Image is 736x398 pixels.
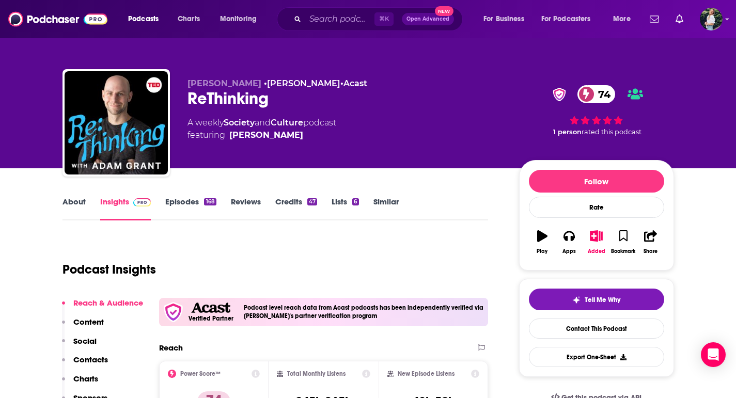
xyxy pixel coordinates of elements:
[529,224,556,261] button: Play
[133,198,151,206] img: Podchaser Pro
[352,198,358,205] div: 6
[585,296,620,304] span: Tell Me Why
[220,12,257,26] span: Monitoring
[637,224,664,261] button: Share
[398,370,455,377] h2: New Episode Listens
[287,7,473,31] div: Search podcasts, credits, & more...
[73,298,143,308] p: Reach & Audience
[178,12,200,26] span: Charts
[577,85,616,103] a: 74
[73,317,104,327] p: Content
[255,118,271,128] span: and
[611,248,635,254] div: Bookmark
[537,248,547,254] div: Play
[550,88,569,101] img: verified Badge
[529,197,664,218] div: Rate
[62,262,156,277] h1: Podcast Insights
[556,224,583,261] button: Apps
[529,170,664,193] button: Follow
[159,343,183,353] h2: Reach
[588,248,605,254] div: Added
[435,6,453,16] span: New
[553,128,582,136] span: 1 person
[613,12,631,26] span: More
[519,78,674,142] div: verified Badge74 1 personrated this podcast
[267,78,340,88] a: [PERSON_NAME]
[402,13,454,25] button: Open AdvancedNew
[171,11,206,27] a: Charts
[610,224,637,261] button: Bookmark
[541,12,591,26] span: For Podcasters
[340,78,367,88] span: •
[305,11,374,27] input: Search podcasts, credits, & more...
[343,78,367,88] a: Acast
[582,128,641,136] span: rated this podcast
[121,11,172,27] button: open menu
[204,198,216,205] div: 168
[406,17,449,22] span: Open Advanced
[62,355,108,374] button: Contacts
[62,298,143,317] button: Reach & Audience
[332,197,358,220] a: Lists6
[128,12,159,26] span: Podcasts
[62,317,104,336] button: Content
[476,11,537,27] button: open menu
[264,78,340,88] span: •
[73,355,108,364] p: Contacts
[588,85,616,103] span: 74
[700,8,723,30] button: Show profile menu
[374,12,394,26] span: ⌘ K
[271,118,303,128] a: Culture
[62,197,86,220] a: About
[583,224,609,261] button: Added
[483,12,524,26] span: For Business
[671,10,687,28] a: Show notifications dropdown
[701,342,726,367] div: Open Intercom Messenger
[187,117,336,141] div: A weekly podcast
[606,11,644,27] button: open menu
[275,197,317,220] a: Credits47
[65,71,168,174] img: ReThinking
[562,248,576,254] div: Apps
[165,197,216,220] a: Episodes168
[213,11,270,27] button: open menu
[529,347,664,367] button: Export One-Sheet
[572,296,581,304] img: tell me why sparkle
[62,336,97,355] button: Social
[231,197,261,220] a: Reviews
[180,370,221,377] h2: Power Score™
[244,304,484,320] h4: Podcast level reach data from Acast podcasts has been independently verified via [PERSON_NAME]'s ...
[307,198,317,205] div: 47
[73,336,97,346] p: Social
[646,10,663,28] a: Show notifications dropdown
[529,319,664,339] a: Contact This Podcast
[644,248,657,254] div: Share
[700,8,723,30] span: Logged in as ginny24232
[187,129,336,141] span: featuring
[62,374,98,393] button: Charts
[529,289,664,310] button: tell me why sparkleTell Me Why
[229,129,303,141] div: [PERSON_NAME]
[535,11,606,27] button: open menu
[287,370,346,377] h2: Total Monthly Listens
[73,374,98,384] p: Charts
[189,315,233,322] h5: Verified Partner
[8,9,107,29] img: Podchaser - Follow, Share and Rate Podcasts
[700,8,723,30] img: User Profile
[224,118,255,128] a: Society
[373,197,399,220] a: Similar
[163,302,183,322] img: verfied icon
[191,303,230,313] img: Acast
[100,197,151,220] a: InsightsPodchaser Pro
[187,78,261,88] span: [PERSON_NAME]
